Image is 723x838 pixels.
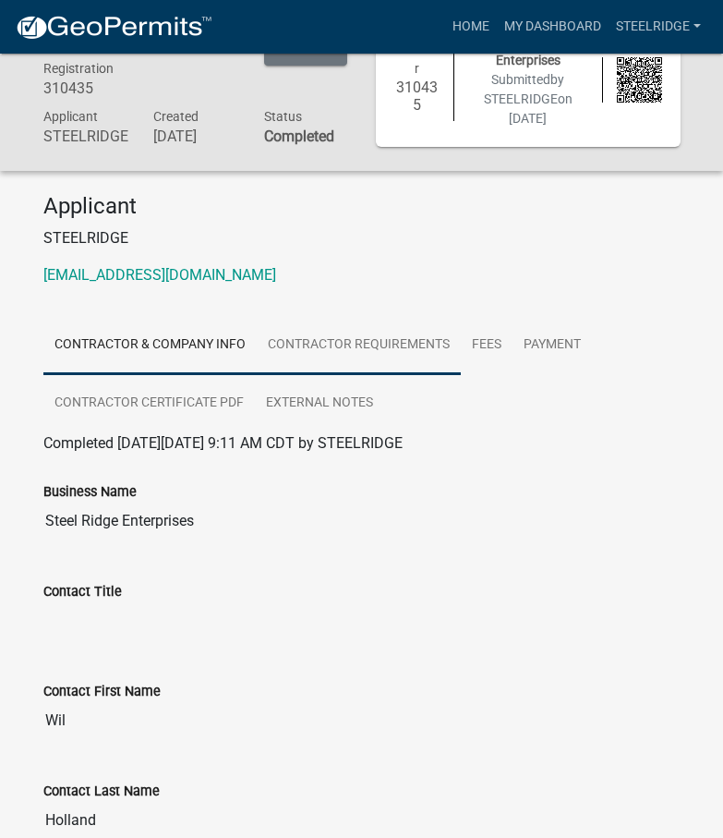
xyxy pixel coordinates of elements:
a: Contractor Certificate PDF [43,374,255,433]
span: Created [153,109,199,124]
label: Contact Title [43,586,122,599]
span: Status [264,109,302,124]
h4: Applicant [43,193,681,220]
a: Fees [461,316,512,375]
span: Completed [DATE][DATE] 9:11 AM CDT by STEELRIDGE [43,434,403,452]
a: Contractor & Company Info [43,316,257,375]
label: Contact First Name [43,686,161,698]
label: Business Name [43,486,137,499]
h6: 310435 [43,79,127,97]
p: STEELRIDGE [43,227,681,249]
a: Home [445,9,497,44]
a: My Dashboard [497,9,609,44]
h6: [DATE] [153,128,236,145]
span: Applicant [43,109,98,124]
a: External Notes [255,374,384,433]
img: QR code [617,57,662,103]
a: Contractor Requirements [257,316,461,375]
a: Payment [512,316,592,375]
span: Number [396,42,438,76]
label: Contact Last Name [43,785,160,798]
a: [EMAIL_ADDRESS][DOMAIN_NAME] [43,266,276,284]
h6: STEELRIDGE [43,128,127,145]
strong: Completed [264,128,334,145]
a: STEELRIDGE [609,9,708,44]
span: Submitted on [DATE] [484,72,572,126]
h6: 310435 [394,79,440,114]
